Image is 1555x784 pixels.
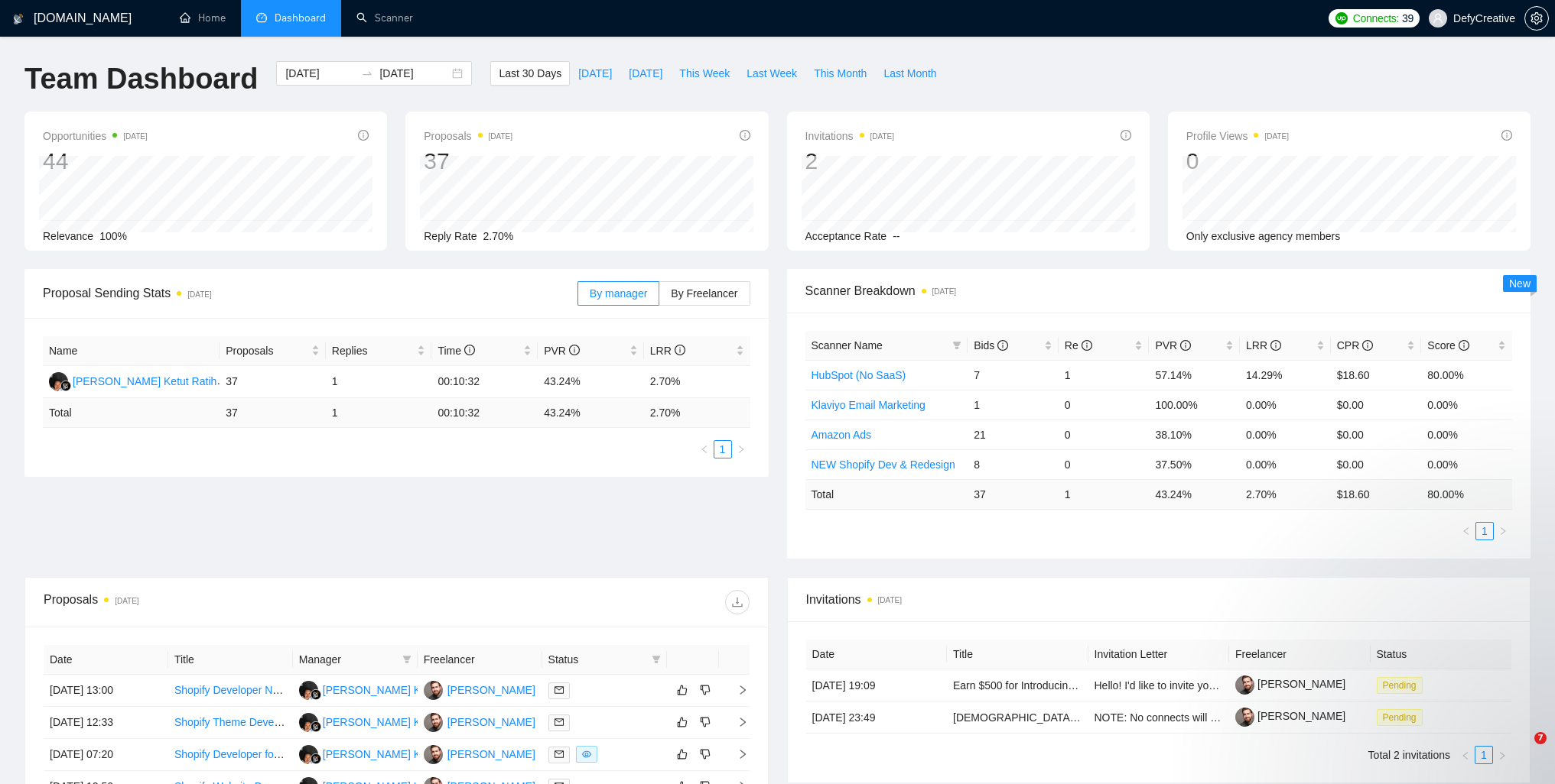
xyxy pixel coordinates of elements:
[73,373,216,390] div: [PERSON_NAME] Ketut Ratih
[932,287,956,296] time: [DATE]
[438,345,474,357] span: Time
[812,458,955,471] a: NEW Shopify Dev & Redesign
[483,230,514,242] span: 2.70%
[489,132,512,141] time: [DATE]
[947,701,1088,734] td: Native Speakers of Tamil – Talent Bench for Future Managed Services Recording Projects
[1433,13,1443,24] span: user
[650,345,685,357] span: LRR
[1498,751,1507,760] span: right
[644,366,750,398] td: 2.70%
[812,429,872,441] a: Amazon Ads
[555,685,564,695] span: mail
[1494,522,1512,540] button: right
[947,640,1088,669] th: Title
[1462,526,1471,536] span: left
[424,127,512,145] span: Proposals
[696,713,714,731] button: dislike
[1240,479,1331,509] td: 2.70 %
[569,345,580,355] span: info-circle
[806,701,948,734] td: [DATE] 23:49
[812,339,883,352] span: Scanner Name
[1059,420,1150,449] td: 0
[953,711,1469,724] a: [DEMOGRAPHIC_DATA] Speakers of Tamil – Talent Bench for Future Managed Services Recording Projects
[700,716,711,728] span: dislike
[99,230,127,242] span: 100%
[812,369,906,381] a: HubSpot (No SaaS)
[358,130,369,141] span: info-circle
[677,716,688,728] span: like
[168,645,293,675] th: Title
[1149,390,1240,420] td: 100.00%
[538,398,644,428] td: 43.24 %
[1240,449,1331,479] td: 0.00%
[1331,360,1422,390] td: $18.60
[673,681,691,699] button: like
[700,445,709,454] span: left
[499,65,561,82] span: Last 30 Days
[226,342,308,359] span: Proposals
[677,748,688,760] span: like
[679,65,730,82] span: This Week
[695,440,714,458] li: Previous Page
[805,127,895,145] span: Invitations
[806,669,948,701] td: [DATE] 19:09
[1337,339,1373,352] span: CPR
[968,390,1059,420] td: 1
[1331,449,1422,479] td: $0.00
[168,675,293,707] td: Shopify Developer Need - Launch Starter Site in 3-5 Days
[947,669,1088,701] td: Earn $500 for Introducing U.S. Shopify Stores with 1,000+ Monthly Orders
[673,745,691,763] button: like
[1493,746,1511,764] li: Next Page
[256,12,267,23] span: dashboard
[700,684,711,696] span: dislike
[326,398,432,428] td: 1
[1270,340,1281,351] span: info-circle
[1229,640,1371,669] th: Freelancer
[1331,390,1422,420] td: $0.00
[1235,678,1345,690] a: [PERSON_NAME]
[326,336,432,366] th: Replies
[431,366,538,398] td: 00:10:32
[1240,390,1331,420] td: 0.00%
[644,398,750,428] td: 2.70 %
[1186,147,1289,176] div: 0
[323,746,467,763] div: [PERSON_NAME] Ketut Ratih
[1088,640,1230,669] th: Invitation Letter
[805,230,887,242] span: Acceptance Rate
[814,65,867,82] span: This Month
[620,61,671,86] button: [DATE]
[629,65,662,82] span: [DATE]
[220,336,326,366] th: Proposals
[1082,340,1092,351] span: info-circle
[548,651,646,668] span: Status
[299,747,467,760] a: GA[PERSON_NAME] Ketut Ratih
[1149,449,1240,479] td: 37.50%
[1155,339,1191,352] span: PVR
[402,655,412,664] span: filter
[1353,10,1399,27] span: Connects:
[13,7,24,31] img: logo
[725,590,750,614] button: download
[299,745,318,764] img: GA
[1059,449,1150,479] td: 0
[1065,339,1092,352] span: Re
[418,645,542,675] th: Freelancer
[1421,390,1512,420] td: 0.00%
[299,683,467,695] a: GA[PERSON_NAME] Ketut Ratih
[1235,675,1254,695] img: c1DjEr8u92_o_UTXMbqMcBt1DfdR8O1x_zZGK0jDuT8edB8G-luNgHMmU1orjI9zJD
[1186,230,1341,242] span: Only exclusive agency members
[43,398,220,428] td: Total
[326,366,432,398] td: 1
[875,61,945,86] button: Last Month
[726,596,749,608] span: download
[805,281,1513,300] span: Scanner Breakdown
[361,67,373,79] span: to
[578,65,612,82] span: [DATE]
[671,61,738,86] button: This Week
[447,714,535,731] div: [PERSON_NAME]
[1421,360,1512,390] td: 80.00%
[424,715,535,727] a: EG[PERSON_NAME]
[464,345,475,355] span: info-circle
[1509,277,1531,290] span: New
[1235,710,1345,722] a: [PERSON_NAME]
